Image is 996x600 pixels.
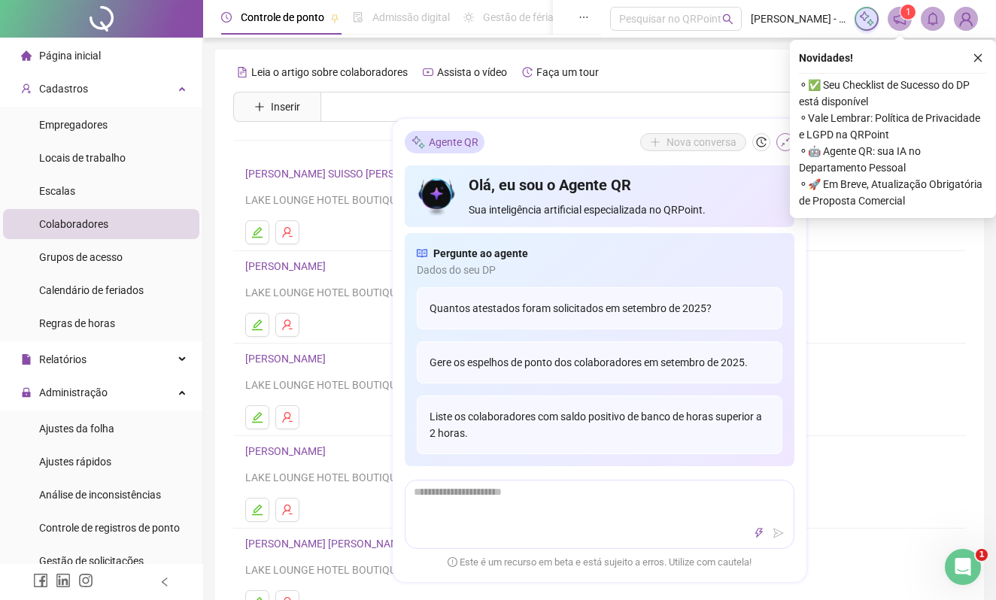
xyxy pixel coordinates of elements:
span: sun [463,12,474,23]
span: clock-circle [221,12,232,23]
span: user-delete [281,504,293,516]
span: Leia o artigo sobre colaboradores [251,66,408,78]
span: exclamation-circle [448,556,457,566]
span: facebook [33,573,48,588]
span: ellipsis [578,12,589,23]
img: sparkle-icon.fc2bf0ac1784a2077858766a79e2daf3.svg [411,134,426,150]
div: LAKE LOUNGE HOTEL BOUTIQUE LTDA ME [245,562,954,578]
span: Inserir [271,98,300,115]
span: Assista o vídeo [437,66,507,78]
span: ⚬ 🤖 Agente QR: sua IA no Departamento Pessoal [799,143,987,176]
span: Colaboradores [39,218,108,230]
div: Agente QR [405,131,484,153]
iframe: Intercom live chat [945,549,981,585]
a: [PERSON_NAME] [PERSON_NAME] [245,538,413,550]
span: search [722,14,733,25]
span: Sua inteligência artificial especializada no QRPoint. [469,202,782,218]
span: 1 [906,7,911,17]
span: Pergunte ao agente [433,245,528,262]
img: 36959 [955,8,977,30]
sup: 1 [900,5,916,20]
h4: Olá, eu sou o Agente QR [469,174,782,195]
div: LAKE LOUNGE HOTEL BOUTIQUE LTDA ME [245,377,954,393]
span: pushpin [330,14,339,23]
span: edit [251,411,263,423]
span: Cadastros [39,83,88,95]
div: Quantos atestados foram solicitados em setembro de 2025? [417,287,782,329]
span: file-text [237,67,247,77]
span: ⚬ ✅ Seu Checklist de Sucesso do DP está disponível [799,77,987,110]
button: send [770,524,788,542]
span: read [417,245,427,262]
div: LAKE LOUNGE HOTEL BOUTIQUE LTDA ME [245,469,954,486]
span: history [756,137,767,147]
span: Controle de registros de ponto [39,522,180,534]
span: Dados do seu DP [417,262,782,278]
img: icon [417,174,457,218]
span: Administração [39,386,108,398]
span: user-delete [281,226,293,238]
div: LAKE LOUNGE HOTEL BOUTIQUE LTDA ME [245,284,954,301]
span: Novidades ! [799,50,853,66]
span: Admissão digital [372,11,450,23]
span: Regras de horas [39,317,115,329]
span: history [522,67,533,77]
span: youtube [423,67,433,77]
span: linkedin [56,573,71,588]
span: Controle de ponto [241,11,324,23]
span: bell [926,12,940,26]
span: shrink [780,137,791,147]
a: [PERSON_NAME] SUISSO [PERSON_NAME] [245,168,451,180]
button: thunderbolt [750,524,768,542]
span: close [973,53,983,63]
span: file [21,354,32,365]
span: Empregadores [39,119,108,131]
div: Gere os espelhos de ponto dos colaboradores em setembro de 2025. [417,341,782,383]
span: left [159,577,170,587]
button: Nova conversa [640,133,746,151]
span: user-add [21,83,32,94]
span: Escalas [39,185,75,197]
span: Ajustes rápidos [39,456,111,468]
span: Análise de inconsistências [39,489,161,501]
span: Faça um tour [536,66,599,78]
a: [PERSON_NAME] [245,353,330,365]
div: Liste os colaboradores com saldo positivo de banco de horas superior a 2 horas. [417,395,782,454]
span: user-delete [281,319,293,331]
span: Relatórios [39,353,87,365]
span: Gestão de solicitações [39,555,144,567]
a: [PERSON_NAME] [245,260,330,272]
span: ⚬ Vale Lembrar: Política de Privacidade e LGPD na QRPoint [799,110,987,143]
span: ⚬ 🚀 Em Breve, Atualização Obrigatória de Proposta Comercial [799,176,987,209]
span: file-done [353,12,363,23]
span: home [21,50,32,61]
span: edit [251,504,263,516]
span: edit [251,226,263,238]
span: instagram [78,573,93,588]
span: Este é um recurso em beta e está sujeito a erros. Utilize com cautela! [448,555,752,570]
span: Ajustes da folha [39,423,114,435]
a: [PERSON_NAME] [245,445,330,457]
span: plus [254,102,265,112]
span: thunderbolt [754,528,764,538]
span: Página inicial [39,50,101,62]
div: LAKE LOUNGE HOTEL BOUTIQUE LTDA ME [245,192,954,208]
span: Calendário de feriados [39,284,144,296]
img: sparkle-icon.fc2bf0ac1784a2077858766a79e2daf3.svg [858,11,875,27]
span: lock [21,387,32,398]
span: Grupos de acesso [39,251,123,263]
span: Locais de trabalho [39,152,126,164]
span: user-delete [281,411,293,423]
span: 1 [976,549,988,561]
button: Inserir [242,95,312,119]
span: notification [893,12,906,26]
span: edit [251,319,263,331]
span: [PERSON_NAME] - [GEOGRAPHIC_DATA] [751,11,846,27]
span: Gestão de férias [483,11,559,23]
